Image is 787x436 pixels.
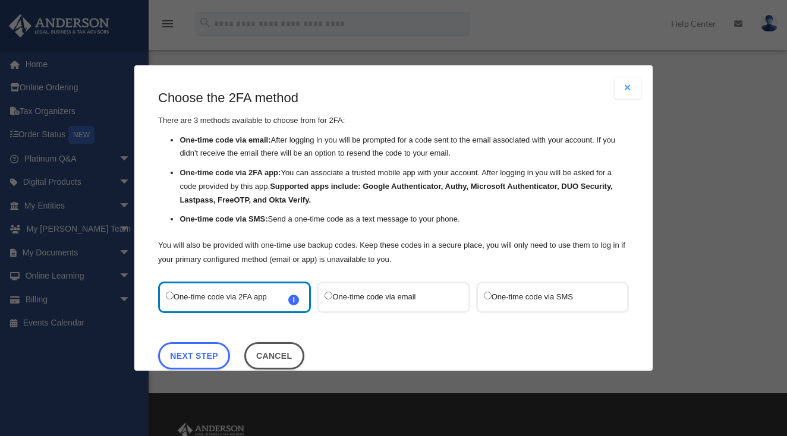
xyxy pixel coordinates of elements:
p: You will also be provided with one-time use backup codes. Keep these codes in a secure place, you... [158,238,629,267]
input: One-time code via 2FA appi [166,292,174,299]
div: There are 3 methods available to choose from for 2FA: [158,89,629,267]
label: One-time code via email [325,289,450,305]
strong: One-time code via 2FA app: [180,168,281,177]
strong: One-time code via email: [180,135,270,144]
h3: Choose the 2FA method [158,89,629,108]
input: One-time code via SMS [484,292,492,299]
button: Close this dialog window [244,342,304,369]
li: After logging in you will be prompted for a code sent to the email associated with your account. ... [180,134,629,161]
li: Send a one-time code as a text message to your phone. [180,213,629,226]
strong: Supported apps include: Google Authenticator, Authy, Microsoft Authenticator, DUO Security, Lastp... [180,182,612,204]
li: You can associate a trusted mobile app with your account. After logging in you will be asked for ... [180,166,629,207]
label: One-time code via SMS [484,289,609,305]
a: Next Step [158,342,230,369]
label: One-time code via 2FA app [166,289,291,305]
input: One-time code via email [325,292,332,299]
strong: One-time code via SMS: [180,214,267,223]
button: Close modal [615,77,641,99]
span: i [288,295,299,305]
